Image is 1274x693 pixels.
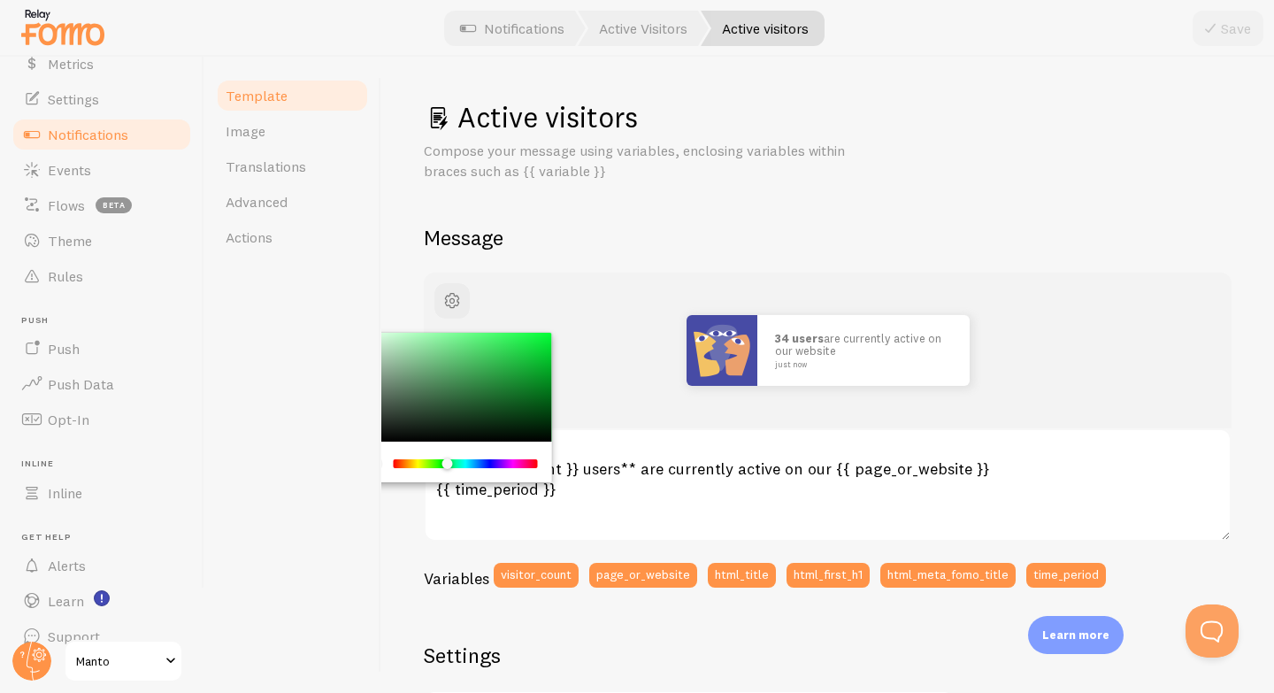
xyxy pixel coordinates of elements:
[48,411,89,428] span: Opt-In
[226,122,265,140] span: Image
[424,428,1232,458] label: Notification Message
[424,568,489,589] h3: Variables
[11,188,193,223] a: Flows beta
[687,315,757,386] img: Fomo
[1028,616,1124,654] div: Learn more
[11,583,193,619] a: Learn
[48,90,99,108] span: Settings
[11,46,193,81] a: Metrics
[11,331,193,366] a: Push
[11,152,193,188] a: Events
[215,78,370,113] a: Template
[76,651,160,672] span: Manto
[226,87,288,104] span: Template
[424,224,1232,251] h2: Message
[775,332,952,368] p: are currently active on our website
[11,548,193,583] a: Alerts
[19,4,107,50] img: fomo-relay-logo-orange.svg
[11,475,193,511] a: Inline
[48,340,80,358] span: Push
[48,375,114,393] span: Push Data
[226,193,288,211] span: Advanced
[48,232,92,250] span: Theme
[775,331,824,345] strong: 34 users
[48,628,100,645] span: Support
[48,161,91,179] span: Events
[48,126,128,143] span: Notifications
[424,141,848,181] p: Compose your message using variables, enclosing variables within braces such as {{ variable }}
[11,619,193,654] a: Support
[48,592,84,610] span: Learn
[11,366,193,402] a: Push Data
[775,360,947,369] small: just now
[11,258,193,294] a: Rules
[48,557,86,574] span: Alerts
[21,458,193,470] span: Inline
[880,563,1016,588] button: html_meta_fomo_title
[215,149,370,184] a: Translations
[64,640,183,682] a: Manto
[11,117,193,152] a: Notifications
[94,590,110,606] svg: <p>Watch New Feature Tutorials!</p>
[11,81,193,117] a: Settings
[48,267,83,285] span: Rules
[353,333,552,483] div: Chrome color picker
[787,563,870,588] button: html_first_h1
[11,402,193,437] a: Opt-In
[215,219,370,255] a: Actions
[21,532,193,543] span: Get Help
[48,196,85,214] span: Flows
[494,563,579,588] button: visitor_count
[708,563,776,588] button: html_title
[48,484,82,502] span: Inline
[1042,627,1109,643] p: Learn more
[226,158,306,175] span: Translations
[424,99,1232,135] h1: Active visitors
[215,184,370,219] a: Advanced
[21,315,193,327] span: Push
[1026,563,1106,588] button: time_period
[48,55,94,73] span: Metrics
[1186,604,1239,658] iframe: Help Scout Beacon - Open
[226,228,272,246] span: Actions
[11,223,193,258] a: Theme
[215,113,370,149] a: Image
[424,642,955,669] h2: Settings
[96,197,132,213] span: beta
[589,563,697,588] button: page_or_website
